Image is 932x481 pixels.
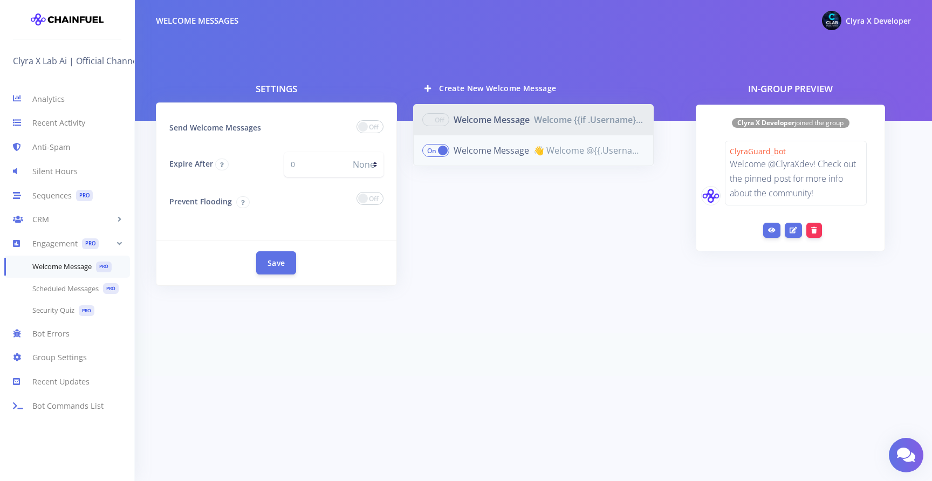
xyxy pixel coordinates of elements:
label: Expire After [161,152,276,177]
h3: Settings [256,82,297,96]
span: Create New Welcome Message [439,83,556,93]
span: joined the group [732,118,849,128]
span: PRO [82,238,99,250]
label: Send Welcome Messages [161,116,276,139]
a: @ClyraXdev Photo Clyra X Developer [813,9,911,32]
b: Clyra X Developer [737,118,794,127]
span: PRO [96,262,112,272]
img: Chainfuel Botler [702,188,720,203]
div: ClyraGuard_bot [730,146,862,157]
a: Welcome MessageWelcome {{if .Username}}@{{.Username}}{{else}}{{.FirstName}} {{.LastName}}{{end}}!... [413,104,654,135]
a: Welcome Message👋 Welcome @{{.Username}} to the official Clyra X Lab AI Community! We are building... [413,135,654,166]
img: @ClyraXdev Photo [822,11,841,30]
img: chainfuel-logo [31,9,104,30]
div: Welcome Messages [156,15,238,27]
p: Welcome @ClyraXdev! Check out the pinned post for more info about the community! [730,157,862,201]
span: PRO [79,305,94,316]
span: PRO [103,283,119,294]
button: Create New Welcome Message [413,82,567,100]
a: Welcome MessagePRO [4,256,130,278]
span: Welcome {{if .Username}}@{{.Username}}{{else}}{{.FirstName}} {{.LastName}}{{end}}! Check out the ... [534,113,645,126]
a: Clyra X Lab Ai | Official Channel Group [13,52,175,70]
h3: In-group preview [748,82,833,96]
input: eg 15, 30, 60 [284,152,346,177]
button: Save [256,251,296,274]
label: Prevent Flooding [161,190,314,215]
span: Clyra X Developer [846,16,911,26]
span: 👋 Welcome @{{.Username}} to the official Clyra X Lab AI Community! We are building next-gen solut... [533,144,645,157]
span: PRO [76,190,93,201]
